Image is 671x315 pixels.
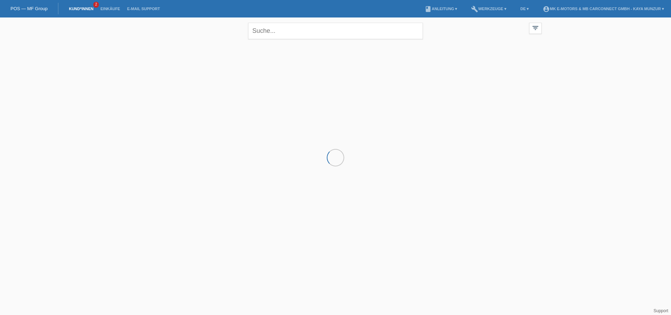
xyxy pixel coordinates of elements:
[543,6,550,13] i: account_circle
[248,23,423,39] input: Suche...
[539,7,668,11] a: account_circleMK E-MOTORS & MB CarConnect GmbH - Kaya Munzur ▾
[425,6,432,13] i: book
[65,7,97,11] a: Kund*innen
[10,6,48,11] a: POS — MF Group
[532,24,539,32] i: filter_list
[421,7,461,11] a: bookAnleitung ▾
[517,7,532,11] a: DE ▾
[468,7,510,11] a: buildWerkzeuge ▾
[93,2,99,8] span: 2
[471,6,478,13] i: build
[97,7,123,11] a: Einkäufe
[124,7,164,11] a: E-Mail Support
[654,308,668,313] a: Support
